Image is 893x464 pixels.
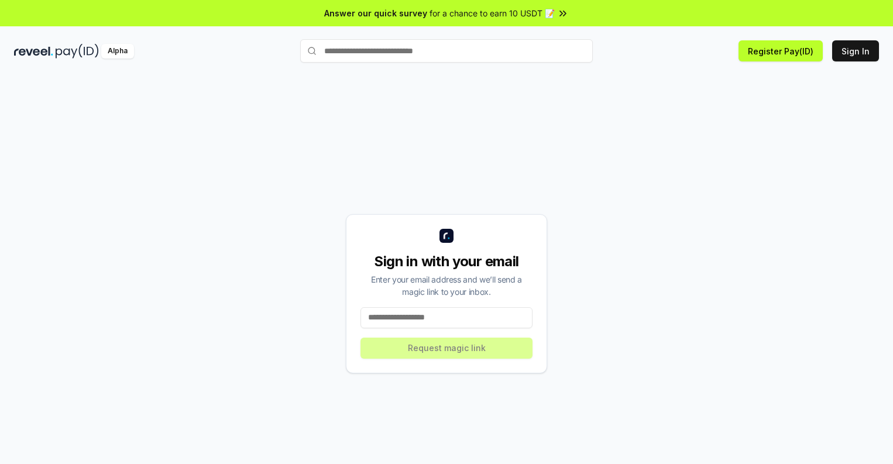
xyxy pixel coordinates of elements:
img: logo_small [439,229,454,243]
button: Register Pay(ID) [739,40,823,61]
div: Enter your email address and we’ll send a magic link to your inbox. [360,273,533,298]
button: Sign In [832,40,879,61]
img: pay_id [56,44,99,59]
span: for a chance to earn 10 USDT 📝 [430,7,555,19]
div: Sign in with your email [360,252,533,271]
span: Answer our quick survey [324,7,427,19]
img: reveel_dark [14,44,53,59]
div: Alpha [101,44,134,59]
